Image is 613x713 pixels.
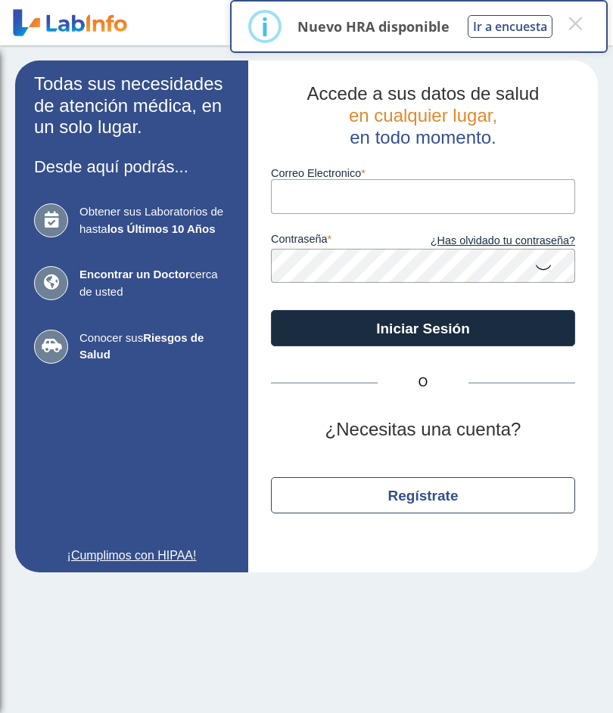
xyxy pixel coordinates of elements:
[378,374,468,392] span: O
[79,268,190,281] b: Encontrar un Doctor
[107,222,216,235] b: los Últimos 10 Años
[261,13,269,40] div: i
[423,233,575,250] a: ¿Has olvidado tu contraseña?
[271,310,575,346] button: Iniciar Sesión
[349,105,497,126] span: en cualquier lugar,
[79,203,229,237] span: Obtener sus Laboratorios de hasta
[307,83,540,104] span: Accede a sus datos de salud
[271,419,575,441] h2: ¿Necesitas una cuenta?
[79,330,229,364] span: Conocer sus
[34,547,229,565] a: ¡Cumplimos con HIPAA!
[562,10,589,37] button: Close this dialog
[468,15,552,38] button: Ir a encuesta
[79,266,229,300] span: cerca de usted
[350,127,496,147] span: en todo momento.
[34,73,229,138] h2: Todas sus necesidades de atención médica, en un solo lugar.
[271,167,575,179] label: Correo Electronico
[271,233,423,250] label: contraseña
[271,477,575,513] button: Regístrate
[478,654,596,696] iframe: Help widget launcher
[297,17,450,36] p: Nuevo HRA disponible
[34,157,229,176] h3: Desde aquí podrás...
